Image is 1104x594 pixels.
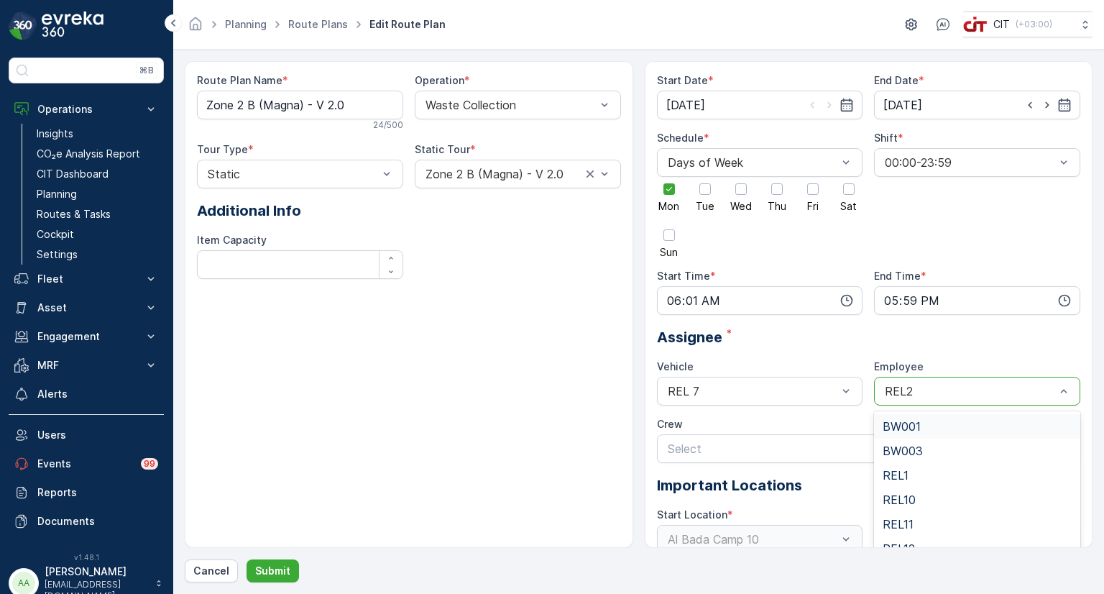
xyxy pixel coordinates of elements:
[37,485,158,500] p: Reports
[657,326,722,348] span: Assignee
[657,508,727,521] label: Start Location
[883,518,914,531] span: REL11
[31,204,164,224] a: Routes & Tasks
[37,514,158,529] p: Documents
[874,91,1080,119] input: dd/mm/yyyy
[883,493,916,506] span: REL10
[874,270,921,282] label: End Time
[197,200,301,221] span: Additional Info
[9,351,164,380] button: MRF
[45,565,148,579] p: [PERSON_NAME]
[31,245,164,265] a: Settings
[139,65,154,76] p: ⌘B
[37,358,135,373] p: MRF
[367,17,448,32] span: Edit Route Plan
[9,553,164,562] span: v 1.48.1
[31,184,164,204] a: Planning
[144,458,155,470] p: 99
[9,449,164,478] a: Events99
[37,167,109,181] p: CIT Dashboard
[197,143,248,155] label: Tour Type
[9,12,37,40] img: logo
[415,143,470,155] label: Static Tour
[197,74,282,86] label: Route Plan Name
[31,224,164,245] a: Cockpit
[185,559,238,582] button: Cancel
[31,144,164,164] a: CO₂e Analysis Report
[9,507,164,536] a: Documents
[768,201,786,211] span: Thu
[42,12,103,40] img: logo_dark-DEwI_e13.png
[37,207,111,221] p: Routes & Tasks
[225,18,267,30] a: Planning
[9,322,164,351] button: Engagement
[963,12,1092,37] button: CIT(+03:00)
[963,17,988,32] img: cit-logo_pOk6rL0.png
[874,132,898,144] label: Shift
[9,478,164,507] a: Reports
[883,444,923,457] span: BW003
[657,475,1081,496] p: Important Locations
[37,428,158,442] p: Users
[660,247,678,257] span: Sun
[668,440,1056,457] p: Select
[288,18,348,30] a: Route Plans
[9,265,164,293] button: Fleet
[993,17,1010,32] p: CIT
[657,132,704,144] label: Schedule
[9,95,164,124] button: Operations
[9,380,164,408] a: Alerts
[188,22,203,34] a: Homepage
[657,360,694,373] label: Vehicle
[373,119,403,131] p: 24 / 500
[730,201,752,211] span: Wed
[247,559,299,582] button: Submit
[696,201,714,211] span: Tue
[37,102,135,116] p: Operations
[840,201,857,211] span: Sat
[883,542,915,555] span: REL12
[415,74,464,86] label: Operation
[37,227,74,242] p: Cockpit
[37,187,77,201] p: Planning
[883,420,921,433] span: BW001
[37,127,73,141] p: Insights
[657,418,683,430] label: Crew
[9,293,164,322] button: Asset
[31,164,164,184] a: CIT Dashboard
[657,74,708,86] label: Start Date
[657,91,863,119] input: dd/mm/yyyy
[874,74,919,86] label: End Date
[37,387,158,401] p: Alerts
[657,270,710,282] label: Start Time
[883,469,908,482] span: REL1
[255,564,290,578] p: Submit
[658,201,679,211] span: Mon
[197,234,267,246] label: Item Capacity
[31,124,164,144] a: Insights
[37,329,135,344] p: Engagement
[807,201,819,211] span: Fri
[193,564,229,578] p: Cancel
[37,272,135,286] p: Fleet
[1016,19,1052,30] p: ( +03:00 )
[874,360,924,373] label: Employee
[37,147,140,161] p: CO₂e Analysis Report
[9,421,164,449] a: Users
[37,301,135,315] p: Asset
[37,457,132,471] p: Events
[37,247,78,262] p: Settings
